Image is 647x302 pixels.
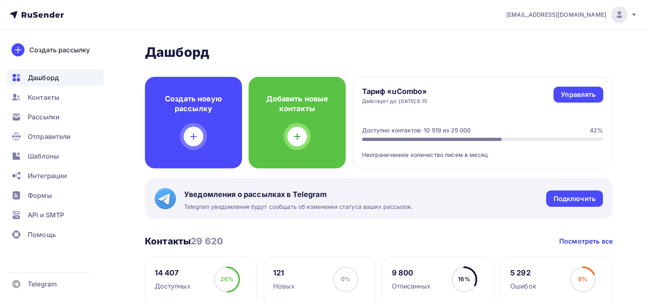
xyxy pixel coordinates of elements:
[28,92,59,102] span: Контакты
[554,194,596,204] div: Подключить
[7,187,104,204] a: Формы
[28,73,59,83] span: Дашборд
[28,132,71,141] span: Отправители
[273,281,295,291] div: Новых
[362,98,427,105] div: Действует до: [DATE] 9:15
[191,236,223,246] span: 29 620
[28,171,67,181] span: Интеграции
[362,141,603,159] div: Неограниченное количество писем в месяц
[510,281,536,291] div: Ошибок
[28,190,52,200] span: Формы
[510,268,536,278] div: 5 292
[145,235,223,247] h3: Контакты
[392,268,431,278] div: 9 800
[506,11,606,19] span: [EMAIL_ADDRESS][DOMAIN_NAME]
[220,275,233,282] span: 26%
[28,151,59,161] span: Шаблоны
[578,275,587,282] span: 9%
[7,109,104,125] a: Рассылки
[561,90,596,99] div: Управлять
[28,279,57,289] span: Telegram
[7,89,104,105] a: Контакты
[155,281,191,291] div: Доступных
[155,268,191,278] div: 14 407
[590,126,603,134] div: 42%
[506,7,637,23] a: [EMAIL_ADDRESS][DOMAIN_NAME]
[7,69,104,86] a: Дашборд
[184,190,413,199] span: Уведомления о рассылках в Telegram
[392,281,431,291] div: Отписанных
[7,148,104,164] a: Шаблоны
[458,275,470,282] span: 16%
[28,112,60,122] span: Рассылки
[341,275,350,282] span: 0%
[262,94,333,114] h4: Добавить новые контакты
[28,230,56,239] span: Помощь
[362,126,471,134] div: Доступно контактов: 10 519 из 25 000
[7,128,104,145] a: Отправители
[28,210,64,220] span: API и SMTP
[29,45,90,55] div: Создать рассылку
[158,94,229,114] h4: Создать новую рассылку
[273,268,295,278] div: 121
[184,203,413,211] span: Telegram уведомления будут сообщать об изменении статуса ваших рассылок.
[362,87,427,96] h4: Тариф «uCombo»
[559,236,613,246] a: Посмотреть все
[145,44,613,60] h2: Дашборд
